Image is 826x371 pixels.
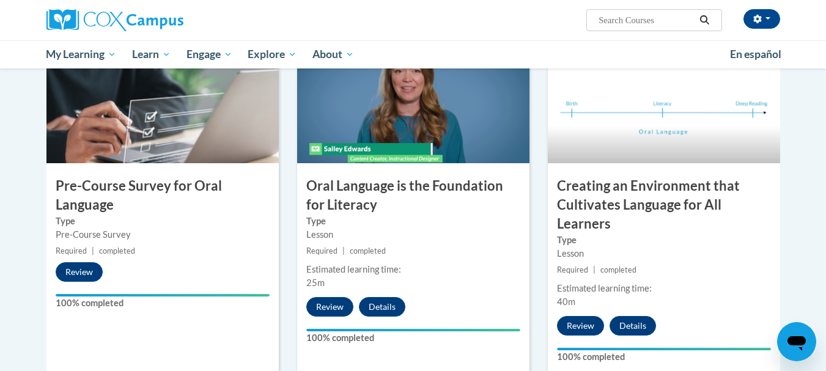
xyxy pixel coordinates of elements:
a: Engage [179,40,240,68]
span: 40m [557,296,575,307]
button: Review [56,262,103,282]
label: Type [56,215,270,228]
h3: Oral Language is the Foundation for Literacy [297,177,529,215]
span: My Learning [46,47,116,62]
h3: Pre-Course Survey for Oral Language [46,177,279,215]
span: Explore [248,47,297,62]
span: Engage [186,47,232,62]
button: Review [306,297,353,317]
span: Required [557,265,588,274]
label: 100% completed [557,350,771,364]
img: Course Image [297,41,529,163]
span: completed [350,246,386,255]
div: Your progress [56,294,270,296]
span: Required [306,246,337,255]
div: Your progress [557,348,771,350]
div: Estimated learning time: [306,263,520,276]
span: | [593,265,596,274]
div: Lesson [306,228,520,241]
div: Your progress [306,329,520,331]
span: | [92,246,94,255]
label: Type [557,233,771,247]
img: Course Image [548,41,780,163]
a: My Learning [39,40,125,68]
span: En español [730,48,781,61]
span: 25m [306,277,325,288]
span: completed [600,265,636,274]
span: Required [56,246,87,255]
button: Review [557,316,604,336]
label: 100% completed [306,331,520,345]
img: Course Image [46,41,279,163]
div: Main menu [28,40,798,68]
img: Cox Campus [46,9,183,31]
iframe: Button to launch messaging window [777,322,816,361]
a: About [304,40,362,68]
span: Learn [132,47,171,62]
input: Search Courses [597,13,695,28]
a: En español [722,42,789,67]
button: Details [610,316,656,336]
div: Lesson [557,247,771,260]
div: Pre-Course Survey [56,228,270,241]
a: Cox Campus [46,9,279,31]
button: Search [695,13,714,28]
span: | [342,246,345,255]
h3: Creating an Environment that Cultivates Language for All Learners [548,177,780,233]
span: About [312,47,354,62]
label: Type [306,215,520,228]
button: Account Settings [743,9,780,29]
button: Details [359,297,405,317]
a: Learn [124,40,179,68]
label: 100% completed [56,296,270,310]
span: completed [99,246,135,255]
div: Estimated learning time: [557,282,771,295]
a: Explore [240,40,304,68]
